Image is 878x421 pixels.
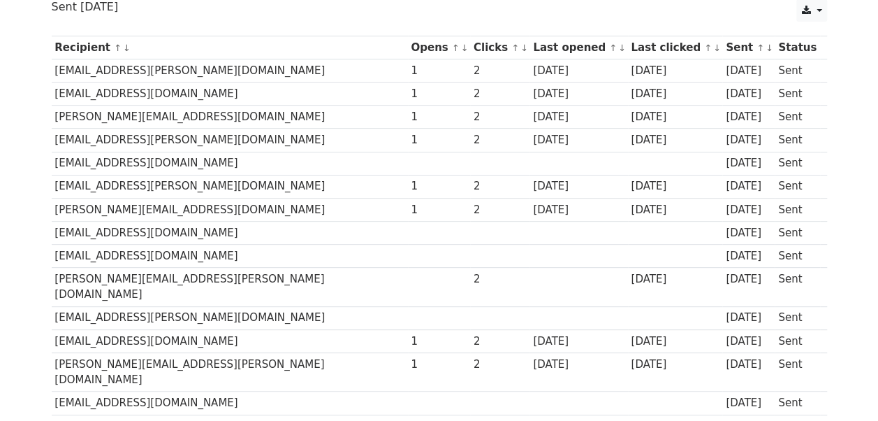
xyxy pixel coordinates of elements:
[775,244,819,267] td: Sent
[52,329,408,352] td: [EMAIL_ADDRESS][DOMAIN_NAME]
[474,271,527,287] div: 2
[631,202,719,218] div: [DATE]
[766,43,773,53] a: ↓
[631,109,719,125] div: [DATE]
[631,63,719,79] div: [DATE]
[775,352,819,392] td: Sent
[726,271,772,287] div: [DATE]
[726,357,772,373] div: [DATE]
[726,132,772,148] div: [DATE]
[775,268,819,307] td: Sent
[775,106,819,129] td: Sent
[52,36,408,59] th: Recipient
[52,106,408,129] td: [PERSON_NAME][EMAIL_ADDRESS][DOMAIN_NAME]
[529,36,627,59] th: Last opened
[411,109,467,125] div: 1
[533,63,624,79] div: [DATE]
[726,334,772,350] div: [DATE]
[461,43,469,53] a: ↓
[726,395,772,411] div: [DATE]
[704,43,712,53] a: ↑
[726,202,772,218] div: [DATE]
[411,132,467,148] div: 1
[726,310,772,326] div: [DATE]
[474,86,527,102] div: 2
[713,43,721,53] a: ↓
[775,221,819,244] td: Sent
[775,83,819,106] td: Sent
[474,132,527,148] div: 2
[520,43,528,53] a: ↓
[631,178,719,194] div: [DATE]
[775,175,819,198] td: Sent
[775,198,819,221] td: Sent
[631,357,719,373] div: [DATE]
[775,129,819,152] td: Sent
[722,36,775,59] th: Sent
[533,86,624,102] div: [DATE]
[533,202,624,218] div: [DATE]
[775,59,819,83] td: Sent
[52,392,408,415] td: [EMAIL_ADDRESS][DOMAIN_NAME]
[726,178,772,194] div: [DATE]
[452,43,460,53] a: ↑
[52,59,408,83] td: [EMAIL_ADDRESS][PERSON_NAME][DOMAIN_NAME]
[775,306,819,329] td: Sent
[511,43,519,53] a: ↑
[474,63,527,79] div: 2
[726,86,772,102] div: [DATE]
[52,306,408,329] td: [EMAIL_ADDRESS][PERSON_NAME][DOMAIN_NAME]
[726,225,772,241] div: [DATE]
[52,198,408,221] td: [PERSON_NAME][EMAIL_ADDRESS][DOMAIN_NAME]
[474,178,527,194] div: 2
[609,43,617,53] a: ↑
[52,83,408,106] td: [EMAIL_ADDRESS][DOMAIN_NAME]
[408,36,471,59] th: Opens
[411,63,467,79] div: 1
[628,36,723,59] th: Last clicked
[411,202,467,218] div: 1
[52,352,408,392] td: [PERSON_NAME][EMAIL_ADDRESS][PERSON_NAME][DOMAIN_NAME]
[474,334,527,350] div: 2
[123,43,131,53] a: ↓
[631,334,719,350] div: [DATE]
[533,357,624,373] div: [DATE]
[533,334,624,350] div: [DATE]
[775,36,819,59] th: Status
[808,354,878,421] iframe: Chat Widget
[631,86,719,102] div: [DATE]
[411,357,467,373] div: 1
[618,43,626,53] a: ↓
[775,152,819,175] td: Sent
[114,43,122,53] a: ↑
[726,63,772,79] div: [DATE]
[52,129,408,152] td: [EMAIL_ADDRESS][PERSON_NAME][DOMAIN_NAME]
[52,152,408,175] td: [EMAIL_ADDRESS][DOMAIN_NAME]
[52,221,408,244] td: [EMAIL_ADDRESS][DOMAIN_NAME]
[726,248,772,264] div: [DATE]
[474,202,527,218] div: 2
[775,329,819,352] td: Sent
[52,175,408,198] td: [EMAIL_ADDRESS][PERSON_NAME][DOMAIN_NAME]
[631,271,719,287] div: [DATE]
[470,36,529,59] th: Clicks
[52,268,408,307] td: [PERSON_NAME][EMAIL_ADDRESS][PERSON_NAME][DOMAIN_NAME]
[411,178,467,194] div: 1
[533,178,624,194] div: [DATE]
[756,43,764,53] a: ↑
[52,244,408,267] td: [EMAIL_ADDRESS][DOMAIN_NAME]
[533,132,624,148] div: [DATE]
[631,132,719,148] div: [DATE]
[411,86,467,102] div: 1
[533,109,624,125] div: [DATE]
[474,109,527,125] div: 2
[726,155,772,171] div: [DATE]
[726,109,772,125] div: [DATE]
[775,392,819,415] td: Sent
[411,334,467,350] div: 1
[474,357,527,373] div: 2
